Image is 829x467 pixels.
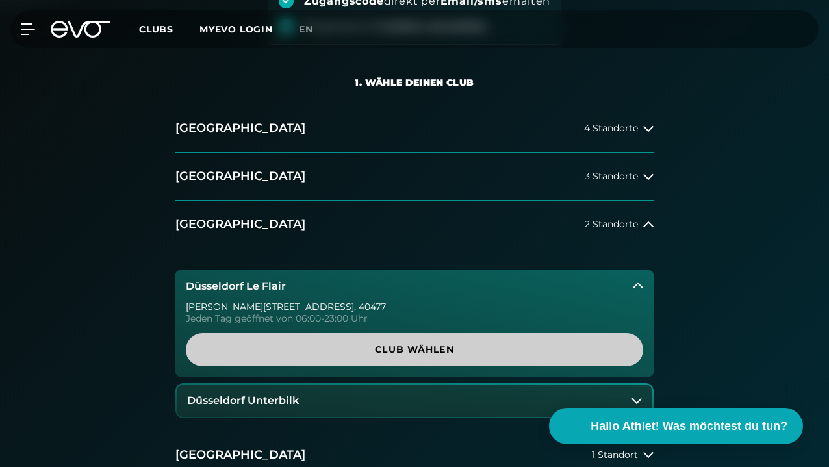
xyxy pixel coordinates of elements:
[187,395,299,407] h3: Düsseldorf Unterbilk
[175,270,654,303] button: Düsseldorf Le Flair
[591,418,787,435] span: Hallo Athlet! Was möchtest du tun?
[584,123,638,133] span: 4 Standorte
[585,220,638,229] span: 2 Standorte
[186,314,643,323] div: Jeden Tag geöffnet von 06:00-23:00 Uhr
[175,153,654,201] button: [GEOGRAPHIC_DATA]3 Standorte
[177,385,652,417] button: Düsseldorf Unterbilk
[299,22,329,37] a: en
[592,450,638,460] span: 1 Standort
[139,23,199,35] a: Clubs
[175,105,654,153] button: [GEOGRAPHIC_DATA]4 Standorte
[355,76,474,89] div: 1. Wähle deinen Club
[585,171,638,181] span: 3 Standorte
[175,120,305,136] h2: [GEOGRAPHIC_DATA]
[186,281,286,292] h3: Düsseldorf Le Flair
[175,216,305,233] h2: [GEOGRAPHIC_DATA]
[175,168,305,184] h2: [GEOGRAPHIC_DATA]
[186,302,643,311] div: [PERSON_NAME][STREET_ADDRESS] , 40477
[199,23,273,35] a: MYEVO LOGIN
[299,23,313,35] span: en
[175,201,654,249] button: [GEOGRAPHIC_DATA]2 Standorte
[201,343,628,357] span: Club wählen
[139,23,173,35] span: Clubs
[186,333,643,366] a: Club wählen
[549,408,803,444] button: Hallo Athlet! Was möchtest du tun?
[175,447,305,463] h2: [GEOGRAPHIC_DATA]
